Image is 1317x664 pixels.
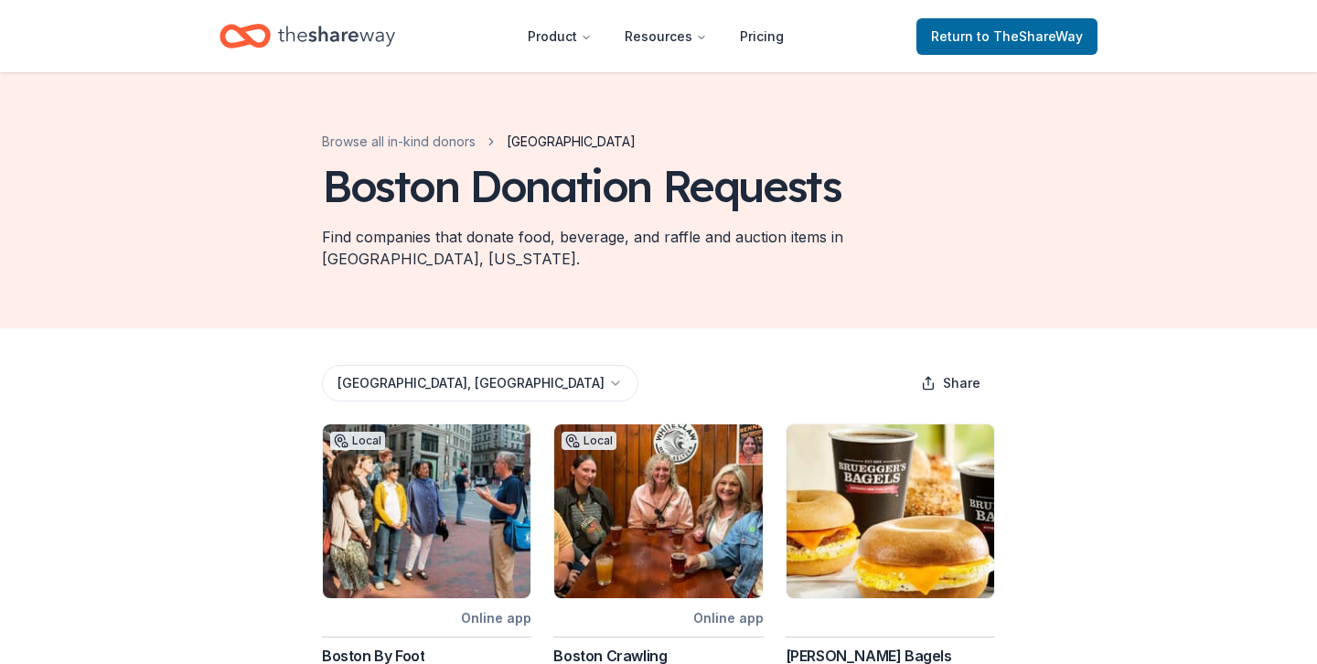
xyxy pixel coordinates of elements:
img: Image for Boston By Foot [323,424,530,598]
div: Local [330,432,385,450]
button: Product [513,18,606,55]
img: Image for Boston Crawling [554,424,762,598]
div: Online app [461,606,531,629]
button: Share [906,365,995,402]
a: Returnto TheShareWay [916,18,1097,55]
a: Browse all in-kind donors [322,131,476,153]
div: Online app [693,606,764,629]
span: Return [931,26,1083,48]
button: Resources [610,18,722,55]
span: Share [943,372,980,394]
div: Find companies that donate food, beverage, and raffle and auction items in [GEOGRAPHIC_DATA], [US... [322,226,995,270]
nav: breadcrumb [322,131,636,153]
nav: Main [513,15,798,58]
a: Home [219,15,395,58]
div: Boston Donation Requests [322,160,841,211]
a: Pricing [725,18,798,55]
span: to TheShareWay [977,28,1083,44]
div: Local [562,432,616,450]
img: Image for Bruegger's Bagels [787,424,994,598]
span: [GEOGRAPHIC_DATA] [507,131,636,153]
